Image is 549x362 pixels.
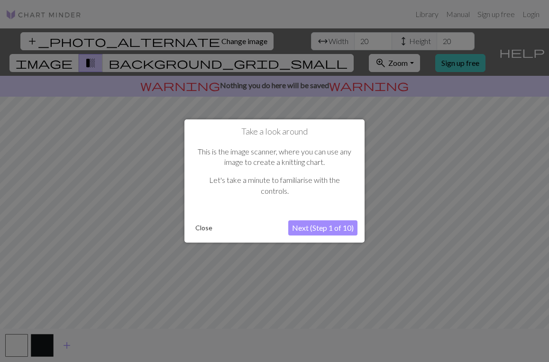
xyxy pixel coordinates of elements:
p: Let's take a minute to familiarise with the controls. [196,175,353,196]
button: Next (Step 1 of 10) [288,220,357,235]
h1: Take a look around [192,127,357,137]
p: This is the image scanner, where you can use any image to create a knitting chart. [196,146,353,168]
button: Close [192,221,216,235]
div: Take a look around [184,119,365,243]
